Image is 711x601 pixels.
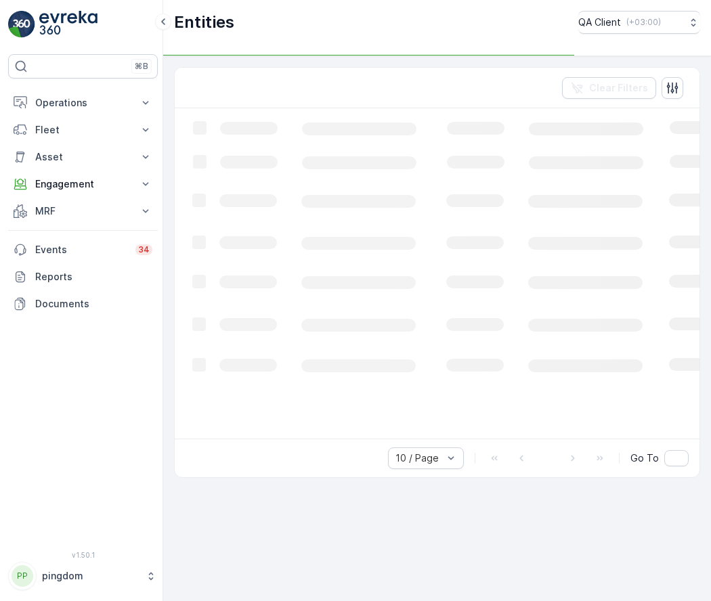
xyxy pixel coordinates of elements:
[35,297,152,311] p: Documents
[8,198,158,225] button: MRF
[8,11,35,38] img: logo
[35,270,152,284] p: Reports
[138,244,150,255] p: 34
[562,77,656,99] button: Clear Filters
[630,451,659,465] span: Go To
[8,236,158,263] a: Events34
[42,569,139,583] p: pingdom
[35,204,131,218] p: MRF
[578,16,621,29] p: QA Client
[35,123,131,137] p: Fleet
[589,81,648,95] p: Clear Filters
[626,17,661,28] p: ( +03:00 )
[39,11,98,38] img: logo_light-DOdMpM7g.png
[8,116,158,143] button: Fleet
[135,61,148,72] p: ⌘B
[12,565,33,587] div: PP
[35,150,131,164] p: Asset
[8,263,158,290] a: Reports
[8,290,158,317] a: Documents
[35,177,131,191] p: Engagement
[8,143,158,171] button: Asset
[8,171,158,198] button: Engagement
[35,96,131,110] p: Operations
[35,243,127,257] p: Events
[174,12,234,33] p: Entities
[8,89,158,116] button: Operations
[8,562,158,590] button: PPpingdom
[8,551,158,559] span: v 1.50.1
[578,11,700,34] button: QA Client(+03:00)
